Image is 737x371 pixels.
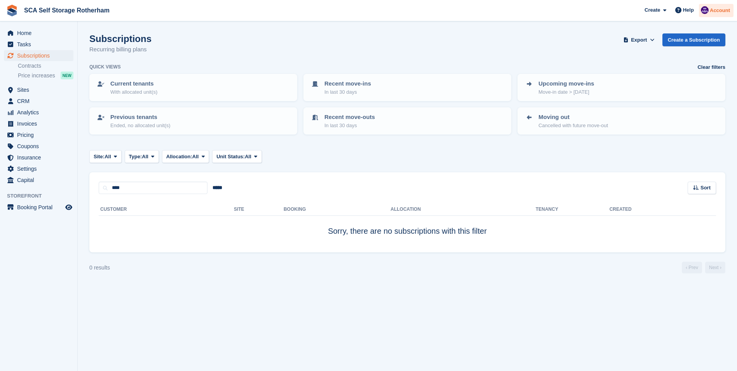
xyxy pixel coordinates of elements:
a: menu [4,141,73,152]
p: Upcoming move-ins [538,79,594,88]
span: Analytics [17,107,64,118]
span: Settings [17,163,64,174]
p: In last 30 days [324,88,371,96]
img: stora-icon-8386f47178a22dfd0bd8f6a31ec36ba5ce8667c1dd55bd0f319d3a0aa187defe.svg [6,5,18,16]
img: Kelly Neesham [701,6,709,14]
span: Sort [700,184,711,192]
span: Site: [94,153,105,161]
th: Site [234,203,284,216]
a: Price increases NEW [18,71,73,80]
span: Account [710,7,730,14]
p: Move-in date > [DATE] [538,88,594,96]
div: NEW [61,72,73,79]
span: All [142,153,148,161]
a: Recent move-ins In last 30 days [304,75,510,100]
span: Export [631,36,647,44]
button: Export [622,33,656,46]
span: Coupons [17,141,64,152]
span: All [105,153,111,161]
p: Current tenants [110,79,157,88]
a: Preview store [64,203,73,212]
a: Next [705,262,725,273]
p: With allocated unit(s) [110,88,157,96]
a: SCA Self Storage Rotherham [21,4,113,17]
button: Type: All [125,150,159,163]
span: Booking Portal [17,202,64,213]
a: Contracts [18,62,73,70]
a: Previous tenants Ended, no allocated unit(s) [90,108,296,134]
button: Unit Status: All [212,150,261,163]
a: menu [4,129,73,140]
span: Sorry, there are no subscriptions with this filter [328,227,487,235]
a: menu [4,152,73,163]
span: All [245,153,251,161]
a: Recent move-outs In last 30 days [304,108,510,134]
span: Help [683,6,694,14]
span: Create [645,6,660,14]
a: menu [4,107,73,118]
p: Recent move-ins [324,79,371,88]
a: menu [4,96,73,107]
a: menu [4,202,73,213]
p: Previous tenants [110,113,171,122]
p: Moving out [538,113,608,122]
span: Pricing [17,129,64,140]
div: 0 results [89,264,110,272]
span: Capital [17,175,64,185]
th: Customer [99,203,234,216]
p: Cancelled with future move-out [538,122,608,129]
p: Recurring billing plans [89,45,152,54]
span: Type: [129,153,142,161]
span: Invoices [17,118,64,129]
th: Created [610,203,716,216]
span: CRM [17,96,64,107]
a: Create a Subscription [662,33,725,46]
span: All [192,153,199,161]
span: Sites [17,84,64,95]
a: Current tenants With allocated unit(s) [90,75,296,100]
th: Tenancy [536,203,563,216]
p: In last 30 days [324,122,375,129]
a: Clear filters [697,63,725,71]
a: menu [4,163,73,174]
span: Tasks [17,39,64,50]
nav: Page [680,262,727,273]
h6: Quick views [89,63,121,70]
span: Price increases [18,72,55,79]
a: Moving out Cancelled with future move-out [518,108,725,134]
a: menu [4,39,73,50]
span: Allocation: [166,153,192,161]
a: menu [4,28,73,38]
a: menu [4,50,73,61]
span: Storefront [7,192,77,200]
span: Unit Status: [216,153,245,161]
h1: Subscriptions [89,33,152,44]
a: menu [4,118,73,129]
p: Ended, no allocated unit(s) [110,122,171,129]
a: Previous [682,262,702,273]
button: Allocation: All [162,150,209,163]
th: Booking [284,203,390,216]
a: menu [4,175,73,185]
p: Recent move-outs [324,113,375,122]
span: Home [17,28,64,38]
span: Subscriptions [17,50,64,61]
button: Site: All [89,150,122,163]
a: menu [4,84,73,95]
span: Insurance [17,152,64,163]
th: Allocation [390,203,535,216]
a: Upcoming move-ins Move-in date > [DATE] [518,75,725,100]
